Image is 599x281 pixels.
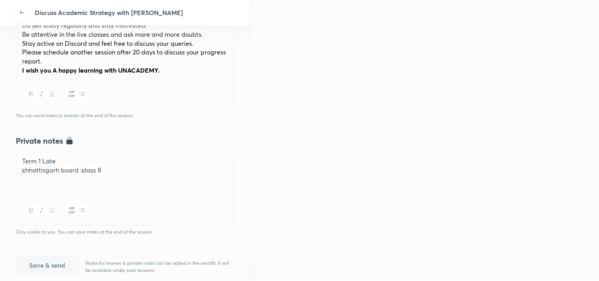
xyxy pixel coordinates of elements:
p: Discuss Academic Strategy with [PERSON_NAME] [35,8,183,17]
button: Save & send [16,256,79,275]
h4: Private notes [16,135,63,147]
p: Term 1 Late [22,157,227,166]
span: Please schedule another session after 20 days to discuss your progress report. [22,48,226,65]
span: c [22,166,25,174]
span: hhattisgarh board : [25,166,82,174]
span: Be attentive in the live classes and ask more and more doubts. [22,30,203,38]
span: lass 8 [85,166,101,174]
h6: Only visible to you. You can save notes at the end of the session [16,225,233,236]
h6: You can send notes to learner at the end of the session [16,109,233,119]
span: Support [31,6,52,13]
span: c [82,166,85,174]
strong: I wish you A happy learning with UNACADEMY. [22,66,160,74]
span: Stay active on Discord and feel free to discuss your queries. [22,39,193,47]
p: Notes for learner & private notes can be added in the next 4h . It will be available under past s... [85,260,233,274]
